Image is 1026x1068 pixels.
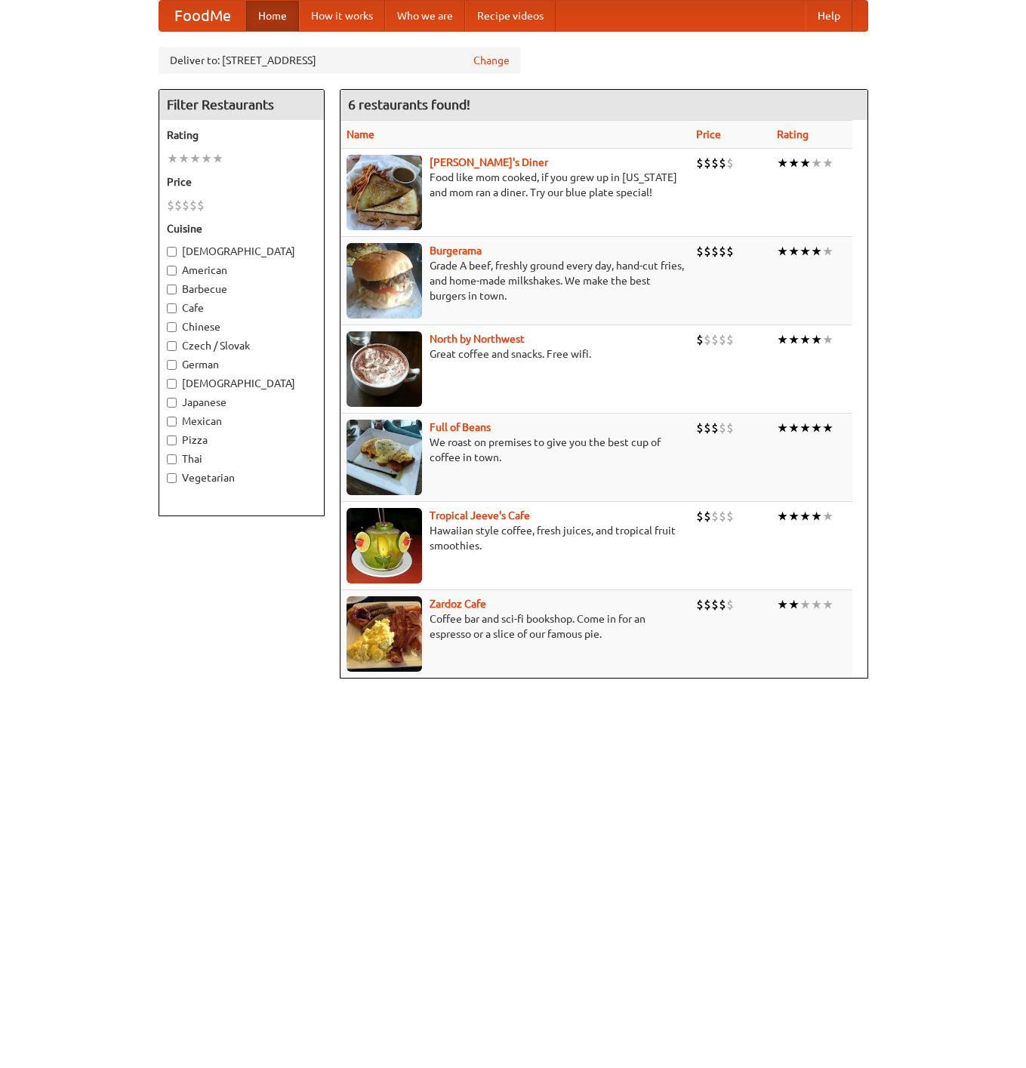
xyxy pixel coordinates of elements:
[347,128,374,140] a: Name
[711,155,719,171] li: $
[726,155,734,171] li: $
[430,421,491,433] a: Full of Beans
[822,420,833,436] li: ★
[167,322,177,332] input: Chinese
[167,360,177,370] input: German
[788,420,800,436] li: ★
[822,243,833,260] li: ★
[800,243,811,260] li: ★
[347,258,684,303] p: Grade A beef, freshly ground every day, hand-cut fries, and home-made milkshakes. We make the bes...
[347,523,684,553] p: Hawaiian style coffee, fresh juices, and tropical fruit smoothies.
[696,331,704,348] li: $
[719,420,726,436] li: $
[167,379,177,389] input: [DEMOGRAPHIC_DATA]
[777,243,788,260] li: ★
[696,128,721,140] a: Price
[189,197,197,214] li: $
[430,509,530,522] a: Tropical Jeeve's Cafe
[430,245,482,257] b: Burgerama
[159,90,324,120] h4: Filter Restaurants
[167,357,316,372] label: German
[696,508,704,525] li: $
[197,197,205,214] li: $
[167,247,177,257] input: [DEMOGRAPHIC_DATA]
[777,155,788,171] li: ★
[167,341,177,351] input: Czech / Slovak
[777,331,788,348] li: ★
[726,596,734,613] li: $
[719,596,726,613] li: $
[167,398,177,408] input: Japanese
[347,611,684,642] p: Coffee bar and sci-fi bookshop. Come in for an espresso or a slice of our famous pie.
[777,596,788,613] li: ★
[822,596,833,613] li: ★
[159,47,521,74] div: Deliver to: [STREET_ADDRESS]
[800,155,811,171] li: ★
[711,243,719,260] li: $
[822,331,833,348] li: ★
[167,319,316,334] label: Chinese
[711,420,719,436] li: $
[178,150,189,167] li: ★
[167,221,316,236] h5: Cuisine
[347,170,684,200] p: Food like mom cooked, if you grew up in [US_STATE] and mom ran a diner. Try our blue plate special!
[711,596,719,613] li: $
[811,508,822,525] li: ★
[167,395,316,410] label: Japanese
[777,508,788,525] li: ★
[711,331,719,348] li: $
[347,508,422,583] img: jeeves.jpg
[811,420,822,436] li: ★
[201,150,212,167] li: ★
[704,243,711,260] li: $
[777,128,809,140] a: Rating
[167,150,178,167] li: ★
[696,155,704,171] li: $
[696,596,704,613] li: $
[726,331,734,348] li: $
[719,331,726,348] li: $
[788,243,800,260] li: ★
[704,155,711,171] li: $
[788,331,800,348] li: ★
[348,97,470,112] ng-pluralize: 6 restaurants found!
[704,331,711,348] li: $
[167,454,177,464] input: Thai
[704,508,711,525] li: $
[246,1,299,31] a: Home
[167,473,177,483] input: Vegetarian
[167,414,316,429] label: Mexican
[430,598,486,610] a: Zardoz Cafe
[347,596,422,672] img: zardoz.jpg
[430,156,548,168] a: [PERSON_NAME]'s Diner
[167,263,316,278] label: American
[385,1,465,31] a: Who we are
[167,436,177,445] input: Pizza
[167,300,316,315] label: Cafe
[822,155,833,171] li: ★
[704,596,711,613] li: $
[182,197,189,214] li: $
[788,596,800,613] li: ★
[726,420,734,436] li: $
[167,417,177,426] input: Mexican
[174,197,182,214] li: $
[347,346,684,362] p: Great coffee and snacks. Free wifi.
[711,508,719,525] li: $
[167,174,316,189] h5: Price
[167,451,316,466] label: Thai
[777,420,788,436] li: ★
[726,243,734,260] li: $
[167,266,177,275] input: American
[465,1,556,31] a: Recipe videos
[167,470,316,485] label: Vegetarian
[430,333,525,345] a: North by Northwest
[719,508,726,525] li: $
[347,420,422,495] img: beans.jpg
[167,197,174,214] li: $
[167,303,177,313] input: Cafe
